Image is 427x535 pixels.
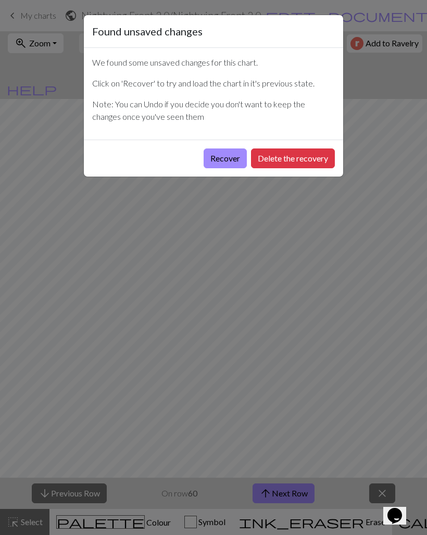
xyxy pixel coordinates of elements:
p: Click on 'Recover' to try and load the chart in it's previous state. [92,77,335,90]
h5: Found unsaved changes [92,23,203,39]
button: Recover [204,148,247,168]
button: Delete the recovery [251,148,335,168]
p: Note: You can Undo if you decide you don't want to keep the changes once you've seen them [92,98,335,123]
p: We found some unsaved changes for this chart. [92,56,335,69]
iframe: chat widget [383,493,417,525]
